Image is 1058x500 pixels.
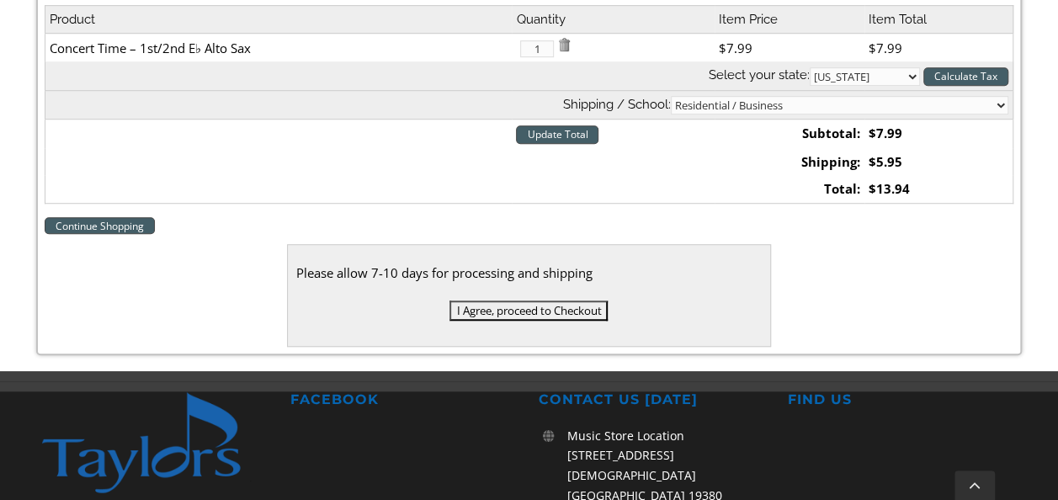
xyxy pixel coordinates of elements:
td: $7.99 [864,34,1013,61]
a: Remove item from cart [557,39,571,56]
img: Remove Item [557,38,571,51]
th: Select your state: [45,61,1013,90]
th: Quantity [512,5,714,34]
td: Subtotal: [715,119,864,147]
td: Total: [715,175,864,203]
div: Please allow 7-10 days for processing and shipping [296,262,763,284]
h2: CONTACT US [DATE] [539,391,768,409]
td: $13.94 [864,175,1013,203]
input: I Agree, proceed to Checkout [449,301,608,321]
img: footer-logo [41,391,270,495]
td: $7.99 [715,34,864,61]
td: Concert Time – 1st/2nd E♭ Alto Sax [45,34,512,61]
th: Product [45,5,512,34]
a: Continue Shopping [45,217,155,234]
h2: FACEBOOK [290,391,519,409]
td: $5.95 [864,148,1013,176]
th: Item Total [864,5,1013,34]
td: $7.99 [864,119,1013,147]
input: Calculate Tax [923,67,1008,86]
input: Update Total [516,125,598,144]
select: State billing address [810,67,920,86]
td: Shipping: [715,148,864,176]
th: Shipping / School: [45,90,1013,119]
h2: FIND US [787,391,1016,409]
th: Item Price [715,5,864,34]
